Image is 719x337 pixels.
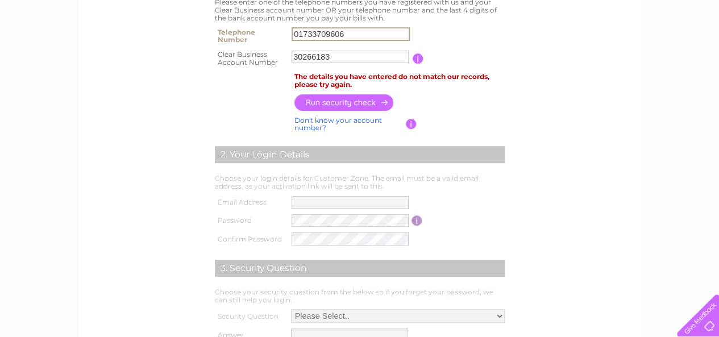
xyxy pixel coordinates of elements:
[406,119,417,129] input: Information
[25,30,83,64] img: logo.png
[215,260,505,277] div: 3. Security Question
[588,48,613,57] a: Energy
[212,285,508,307] td: Choose your security question from the below so if you forget your password, we can still help yo...
[212,193,289,211] th: Email Address
[215,146,505,163] div: 2. Your Login Details
[212,172,508,193] td: Choose your login details for Customer Zone. The email must be a valid email address, as your act...
[412,215,422,226] input: Information
[620,48,654,57] a: Telecoms
[212,306,288,326] th: Security Question
[413,53,423,64] input: Information
[212,24,289,47] th: Telephone Number
[212,230,289,248] th: Confirm Password
[684,48,712,57] a: Contact
[505,6,583,20] a: 0333 014 3131
[292,70,508,91] td: The details you have entered do not match our records, please try again.
[212,211,289,230] th: Password
[92,6,629,55] div: Clear Business is a trading name of Verastar Limited (registered in [GEOGRAPHIC_DATA] No. 3667643...
[560,48,581,57] a: Water
[661,48,678,57] a: Blog
[212,47,289,70] th: Clear Business Account Number
[294,116,382,132] a: Don't know your account number?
